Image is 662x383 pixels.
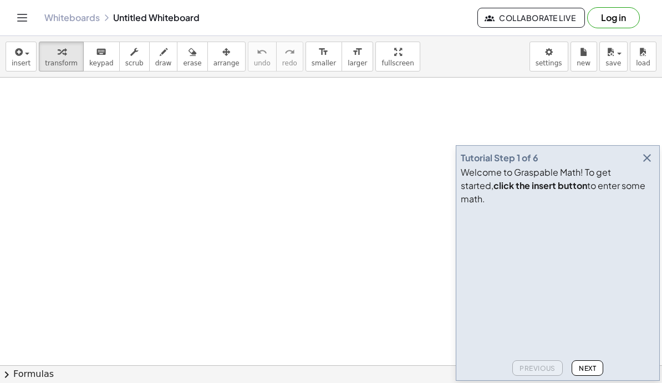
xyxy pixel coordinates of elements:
[96,45,106,59] i: keyboard
[605,59,621,67] span: save
[529,42,568,72] button: settings
[183,59,201,67] span: erase
[177,42,207,72] button: erase
[83,42,120,72] button: keyboardkeypad
[39,42,84,72] button: transform
[461,151,538,165] div: Tutorial Step 1 of 6
[587,7,640,28] button: Log in
[312,59,336,67] span: smaller
[284,45,295,59] i: redo
[477,8,585,28] button: Collaborate Live
[636,59,650,67] span: load
[282,59,297,67] span: redo
[348,59,367,67] span: larger
[44,12,100,23] a: Whiteboards
[461,166,655,206] div: Welcome to Graspable Math! To get started, to enter some math.
[254,59,271,67] span: undo
[305,42,342,72] button: format_sizesmaller
[493,180,587,191] b: click the insert button
[352,45,363,59] i: format_size
[487,13,576,23] span: Collaborate Live
[155,59,172,67] span: draw
[630,42,656,72] button: load
[125,59,144,67] span: scrub
[257,45,267,59] i: undo
[577,59,590,67] span: new
[149,42,178,72] button: draw
[13,9,31,27] button: Toggle navigation
[45,59,78,67] span: transform
[89,59,114,67] span: keypad
[6,42,37,72] button: insert
[381,59,414,67] span: fullscreen
[375,42,420,72] button: fullscreen
[119,42,150,72] button: scrub
[207,42,246,72] button: arrange
[248,42,277,72] button: undoundo
[571,42,597,72] button: new
[536,59,562,67] span: settings
[572,360,603,376] button: Next
[318,45,329,59] i: format_size
[276,42,303,72] button: redoredo
[579,364,596,372] span: Next
[12,59,30,67] span: insert
[342,42,373,72] button: format_sizelarger
[599,42,628,72] button: save
[213,59,240,67] span: arrange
